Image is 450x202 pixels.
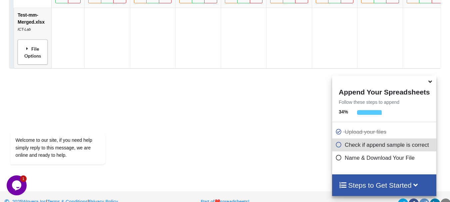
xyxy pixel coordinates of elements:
[335,141,435,149] p: Check if append sample is correct
[335,128,435,136] p: Upload your files
[20,42,46,63] div: File Options
[7,71,127,172] iframe: chat widget
[18,27,31,31] i: ICT-Lab
[339,181,430,189] h4: Steps to Get Started
[7,175,28,195] iframe: chat widget
[332,99,436,105] p: Follow these steps to append
[339,109,348,114] b: 34 %
[14,8,51,68] td: Test-mm-Merged.xlsx
[332,86,436,96] h4: Append Your Spreadsheets
[335,154,435,162] p: Name & Download Your File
